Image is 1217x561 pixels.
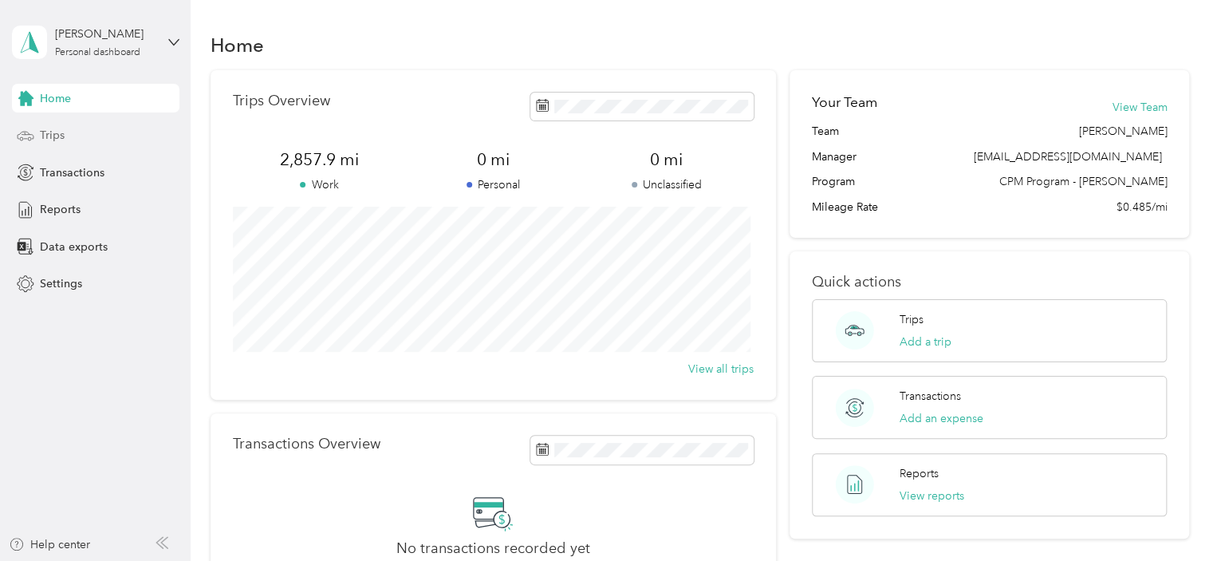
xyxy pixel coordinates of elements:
[900,488,964,504] button: View reports
[900,334,951,350] button: Add a trip
[900,410,983,427] button: Add an expense
[233,148,407,171] span: 2,857.9 mi
[900,311,924,328] p: Trips
[580,176,754,193] p: Unclassified
[688,361,754,377] button: View all trips
[1112,99,1167,116] button: View Team
[812,274,1167,290] p: Quick actions
[812,123,839,140] span: Team
[40,127,65,144] span: Trips
[812,148,857,165] span: Manager
[233,436,380,452] p: Transactions Overview
[973,150,1161,164] span: [EMAIL_ADDRESS][DOMAIN_NAME]
[396,540,590,557] h2: No transactions recorded yet
[900,465,939,482] p: Reports
[580,148,754,171] span: 0 mi
[233,176,407,193] p: Work
[233,93,330,109] p: Trips Overview
[9,536,90,553] button: Help center
[812,173,855,190] span: Program
[55,48,140,57] div: Personal dashboard
[1116,199,1167,215] span: $0.485/mi
[40,275,82,292] span: Settings
[1078,123,1167,140] span: [PERSON_NAME]
[900,388,961,405] p: Transactions
[211,37,264,53] h1: Home
[406,148,580,171] span: 0 mi
[40,239,108,255] span: Data exports
[812,93,877,113] h2: Your Team
[40,90,71,107] span: Home
[40,201,81,218] span: Reports
[998,173,1167,190] span: CPM Program - [PERSON_NAME]
[406,176,580,193] p: Personal
[812,199,878,215] span: Mileage Rate
[1128,472,1217,561] iframe: Everlance-gr Chat Button Frame
[40,164,104,181] span: Transactions
[55,26,155,42] div: [PERSON_NAME]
